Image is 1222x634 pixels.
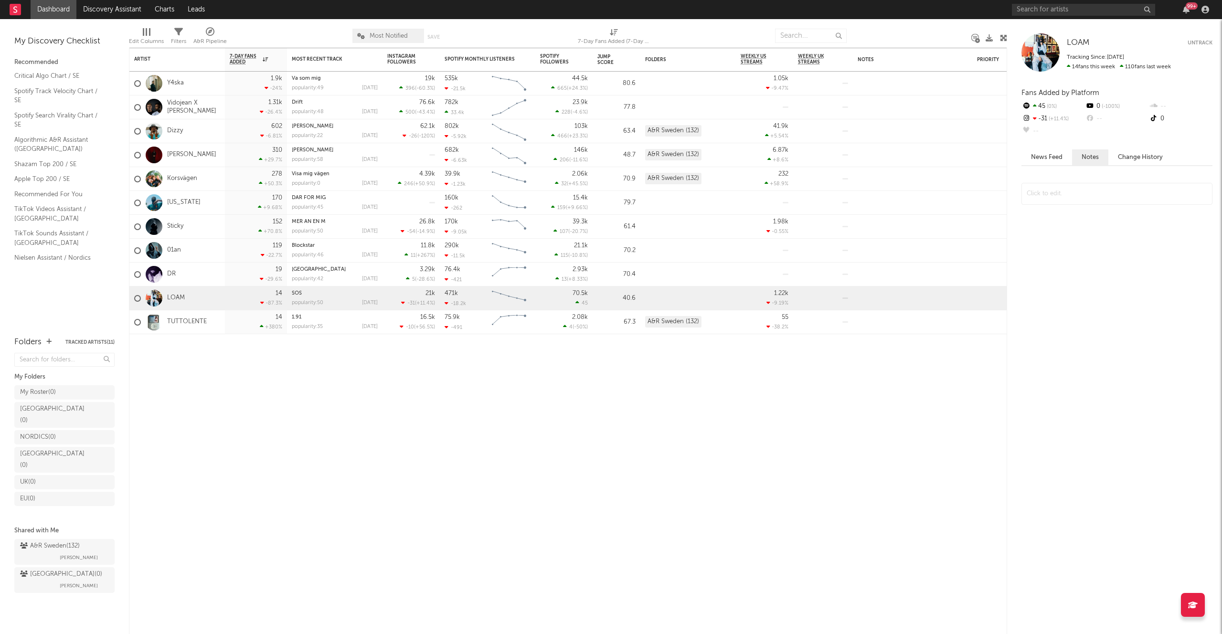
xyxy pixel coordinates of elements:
[557,134,567,139] span: 466
[387,53,421,65] div: Instagram Followers
[778,171,788,177] div: 232
[260,300,282,306] div: -87.3 %
[597,293,636,304] div: 40.6
[645,57,717,63] div: Folders
[570,253,586,258] span: -10.8 %
[167,199,201,207] a: [US_STATE]
[557,205,566,211] span: 159
[406,276,435,282] div: ( )
[1021,113,1085,125] div: -31
[557,86,567,91] span: 665
[445,133,467,139] div: -5.92k
[445,205,462,211] div: -262
[400,324,435,330] div: ( )
[645,316,701,328] div: A&R Sweden (132)
[445,75,458,82] div: 535k
[582,301,588,306] span: 45
[398,180,435,187] div: ( )
[741,53,774,65] span: Weekly US Streams
[1183,6,1190,13] button: 99+
[419,219,435,225] div: 26.8k
[171,24,186,52] div: Filters
[276,266,282,273] div: 19
[399,85,435,91] div: ( )
[540,53,574,65] div: Spotify Followers
[562,110,571,115] span: 228
[370,33,408,39] span: Most Notified
[419,134,434,139] span: -120 %
[273,243,282,249] div: 119
[292,276,323,282] div: popularity: 42
[569,134,586,139] span: +23.3 %
[292,124,333,129] a: [PERSON_NAME]
[14,174,105,184] a: Apple Top 200 / SE
[292,181,320,186] div: popularity: 0
[573,219,588,225] div: 39.3k
[445,109,464,116] div: 33.4k
[445,147,459,153] div: 682k
[421,243,435,249] div: 11.8k
[292,267,378,272] div: Berlin
[1186,2,1198,10] div: 99 +
[445,99,458,106] div: 782k
[1067,64,1115,70] span: 14 fans this week
[14,86,105,106] a: Spotify Track Velocity Chart / SE
[258,228,282,234] div: +70.8 %
[416,110,434,115] span: -43.4 %
[292,219,378,224] div: MER ÄN EN M
[407,229,415,234] span: -54
[292,76,321,81] a: Va som mig
[292,76,378,81] div: Va som mig
[399,109,435,115] div: ( )
[1045,104,1057,109] span: 0 %
[193,36,227,47] div: A&R Pipeline
[562,277,567,282] span: 13
[20,432,56,443] div: NORDICS ( 0 )
[292,315,301,320] a: 1.91
[645,125,701,137] div: A&R Sweden (132)
[858,57,953,63] div: Notes
[260,324,282,330] div: +380 %
[488,310,531,334] svg: Chart title
[555,180,588,187] div: ( )
[445,290,458,296] div: 471k
[1072,149,1108,165] button: Notes
[775,29,847,43] input: Search...
[572,110,586,115] span: -4.6 %
[560,229,568,234] span: 107
[1047,116,1069,122] span: +11.4 %
[362,253,378,258] div: [DATE]
[773,147,788,153] div: 6.87k
[1188,38,1212,48] button: Untrack
[419,171,435,177] div: 4.39k
[1149,113,1212,125] div: 0
[574,147,588,153] div: 146k
[407,301,415,306] span: -31
[416,277,434,282] span: -28.6 %
[560,158,569,163] span: 206
[129,24,164,52] div: Edit Columns
[445,276,462,283] div: -421
[406,325,414,330] span: -10
[445,181,466,187] div: -1.23k
[271,123,282,129] div: 602
[362,109,378,115] div: [DATE]
[417,229,434,234] span: -14.9 %
[415,325,434,330] span: +56.5 %
[488,286,531,310] svg: Chart title
[445,195,458,201] div: 160k
[445,266,460,273] div: 76.4k
[167,175,197,183] a: Korsvägen
[574,325,586,330] span: -50 %
[14,385,115,400] a: My Roster(0)
[258,204,282,211] div: +9.68 %
[597,173,636,185] div: 70.9
[14,189,105,200] a: Recommended For You
[362,133,378,138] div: [DATE]
[425,75,435,82] div: 19k
[572,75,588,82] div: 44.5k
[134,56,206,62] div: Artist
[260,276,282,282] div: -29.6 %
[292,219,326,224] a: MER ÄN EN M
[14,525,115,537] div: Shared with Me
